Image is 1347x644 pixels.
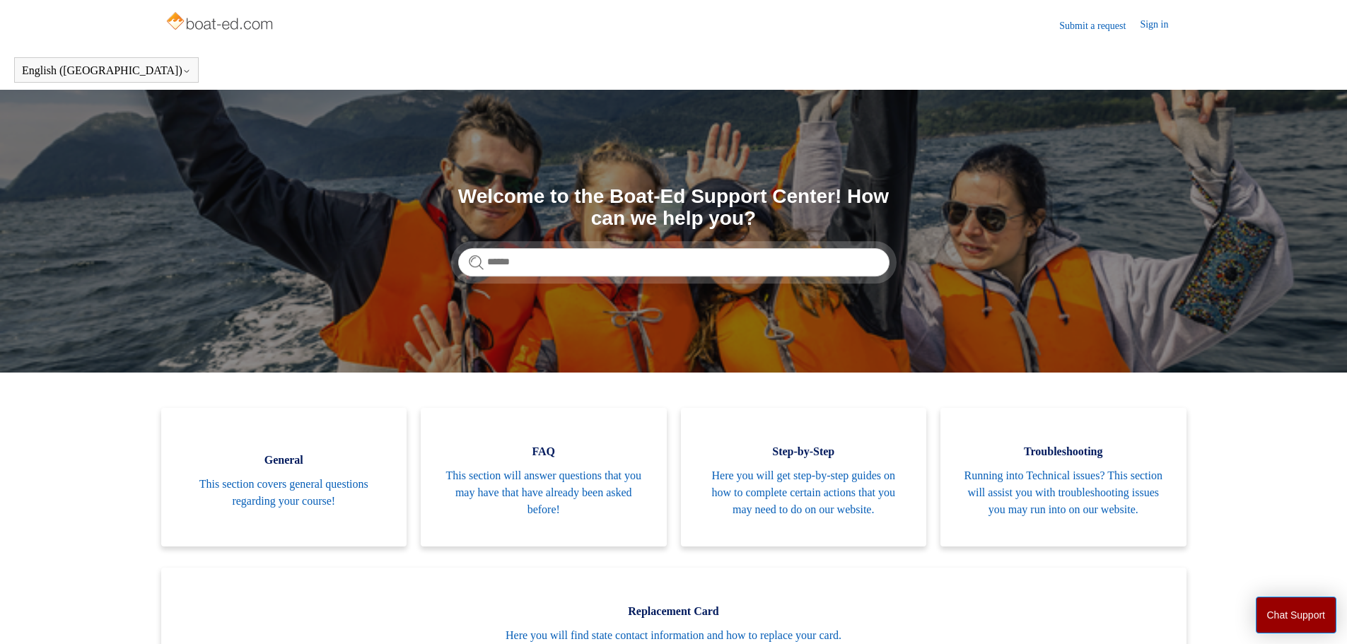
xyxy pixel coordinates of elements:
[962,443,1165,460] span: Troubleshooting
[442,443,646,460] span: FAQ
[681,408,927,546] a: Step-by-Step Here you will get step-by-step guides on how to complete certain actions that you ma...
[182,627,1165,644] span: Here you will find state contact information and how to replace your card.
[22,64,191,77] button: English ([GEOGRAPHIC_DATA])
[458,248,890,276] input: Search
[182,476,386,510] span: This section covers general questions regarding your course!
[442,467,646,518] span: This section will answer questions that you may have that have already been asked before!
[940,408,1186,546] a: Troubleshooting Running into Technical issues? This section will assist you with troubleshooting ...
[421,408,667,546] a: FAQ This section will answer questions that you may have that have already been asked before!
[702,467,906,518] span: Here you will get step-by-step guides on how to complete certain actions that you may need to do ...
[161,408,407,546] a: General This section covers general questions regarding your course!
[1256,597,1337,633] button: Chat Support
[702,443,906,460] span: Step-by-Step
[182,452,386,469] span: General
[165,8,277,37] img: Boat-Ed Help Center home page
[1140,17,1182,34] a: Sign in
[962,467,1165,518] span: Running into Technical issues? This section will assist you with troubleshooting issues you may r...
[182,603,1165,620] span: Replacement Card
[458,186,890,230] h1: Welcome to the Boat-Ed Support Center! How can we help you?
[1059,18,1140,33] a: Submit a request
